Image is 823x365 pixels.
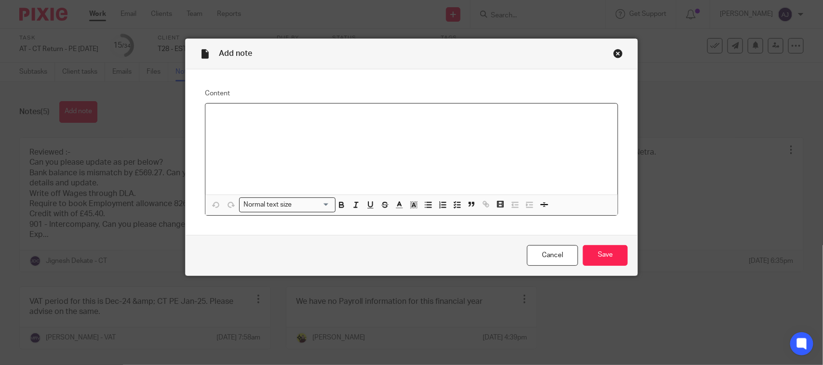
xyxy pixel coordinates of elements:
[219,50,252,57] span: Add note
[242,200,294,210] span: Normal text size
[583,245,628,266] input: Save
[613,49,623,58] div: Close this dialog window
[527,245,578,266] a: Cancel
[205,89,618,98] label: Content
[295,200,330,210] input: Search for option
[239,197,336,212] div: Search for option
